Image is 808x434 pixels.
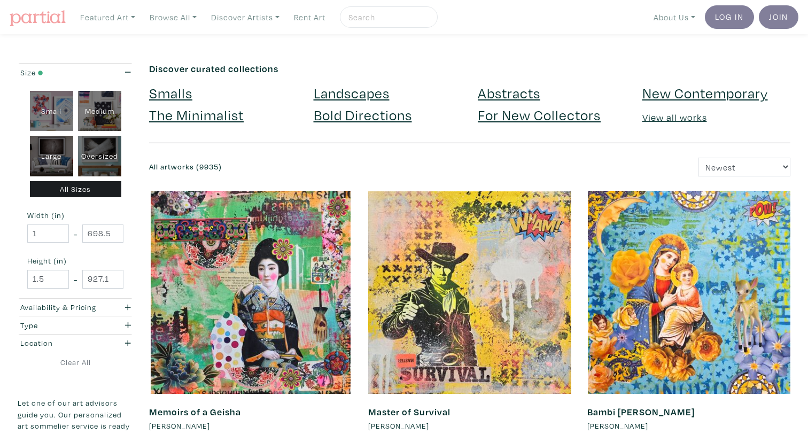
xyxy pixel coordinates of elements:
div: Large [30,136,73,176]
a: Smalls [149,83,192,102]
span: - [74,272,77,286]
button: Size [18,64,133,81]
a: View all works [642,111,707,123]
button: Type [18,316,133,334]
input: Search [347,11,428,24]
a: [PERSON_NAME] [368,420,571,432]
a: For New Collectors [478,105,601,124]
h6: All artworks (9935) [149,162,462,172]
a: About Us [649,6,700,28]
li: [PERSON_NAME] [587,420,648,432]
a: Landscapes [314,83,390,102]
small: Width (in) [27,212,123,219]
a: The Minimalist [149,105,244,124]
a: Discover Artists [206,6,284,28]
a: Bold Directions [314,105,412,124]
div: Medium [78,91,121,131]
a: Bambi [PERSON_NAME] [587,406,695,418]
div: Location [20,337,99,349]
li: [PERSON_NAME] [368,420,429,432]
a: Master of Survival [368,406,450,418]
a: [PERSON_NAME] [149,420,352,432]
a: Featured Art [75,6,140,28]
a: Memoirs of a Geisha [149,406,241,418]
a: Log In [705,5,754,29]
a: Clear All [18,356,133,368]
a: New Contemporary [642,83,768,102]
div: Size [20,67,99,79]
a: Abstracts [478,83,540,102]
h6: Discover curated collections [149,63,790,75]
small: Height (in) [27,257,123,265]
div: Availability & Pricing [20,301,99,313]
li: [PERSON_NAME] [149,420,210,432]
a: Rent Art [289,6,330,28]
a: Browse All [145,6,201,28]
button: Location [18,335,133,352]
div: Oversized [78,136,121,176]
a: Join [759,5,798,29]
div: Small [30,91,73,131]
span: - [74,227,77,241]
div: All Sizes [30,181,121,198]
button: Availability & Pricing [18,299,133,316]
a: [PERSON_NAME] [587,420,790,432]
div: Type [20,320,99,331]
